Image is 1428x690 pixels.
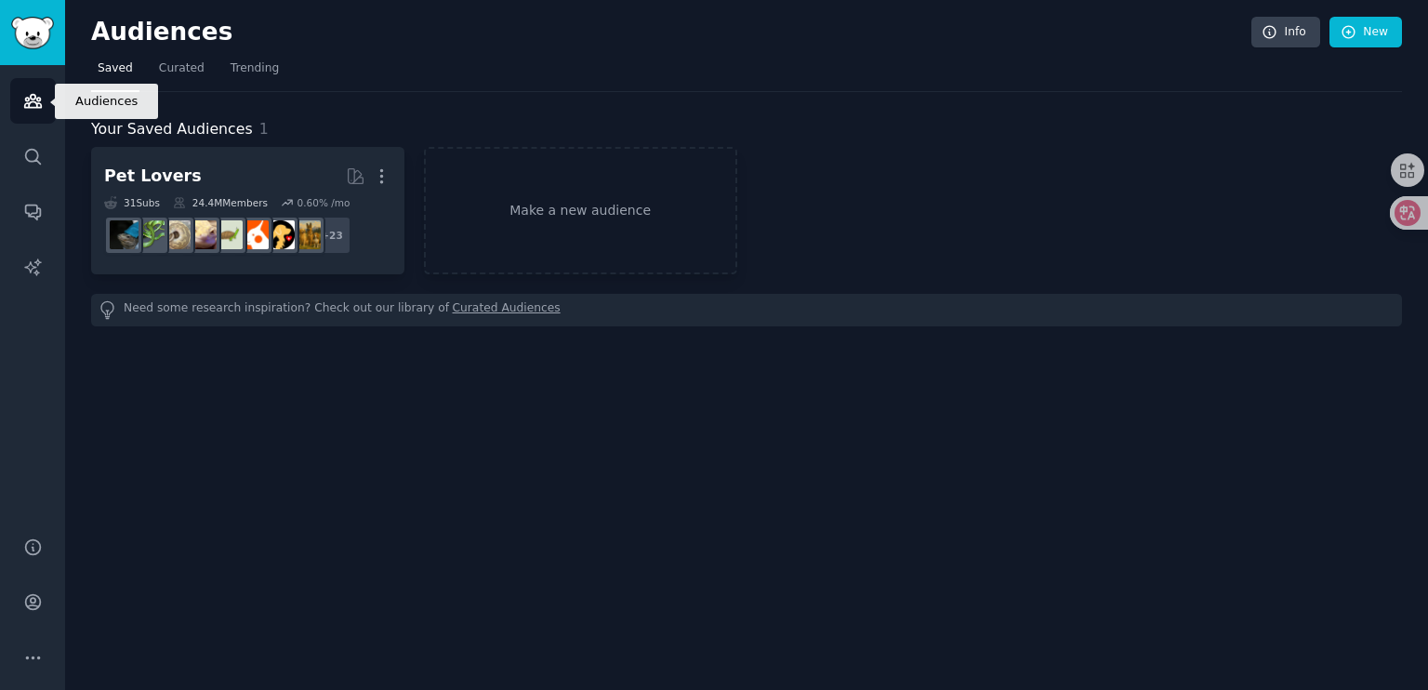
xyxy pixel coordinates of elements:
[231,60,279,77] span: Trending
[98,60,133,77] span: Saved
[91,294,1402,326] div: Need some research inspiration? Check out our library of
[453,300,561,320] a: Curated Audiences
[104,196,160,209] div: 31 Sub s
[136,220,165,249] img: herpetology
[188,220,217,249] img: leopardgeckos
[297,196,350,209] div: 0.60 % /mo
[91,147,404,274] a: Pet Lovers31Subs24.4MMembers0.60% /mo+23dogbreedPetAdvicecockatielturtleleopardgeckosballpythonhe...
[173,196,268,209] div: 24.4M Members
[224,54,285,92] a: Trending
[91,118,253,141] span: Your Saved Audiences
[424,147,737,274] a: Make a new audience
[110,220,139,249] img: reptiles
[91,18,1251,47] h2: Audiences
[240,220,269,249] img: cockatiel
[259,120,269,138] span: 1
[11,17,54,49] img: GummySearch logo
[214,220,243,249] img: turtle
[312,216,351,255] div: + 23
[266,220,295,249] img: PetAdvice
[159,60,205,77] span: Curated
[1329,17,1402,48] a: New
[104,165,202,188] div: Pet Lovers
[292,220,321,249] img: dogbreed
[91,54,139,92] a: Saved
[1251,17,1320,48] a: Info
[162,220,191,249] img: ballpython
[152,54,211,92] a: Curated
